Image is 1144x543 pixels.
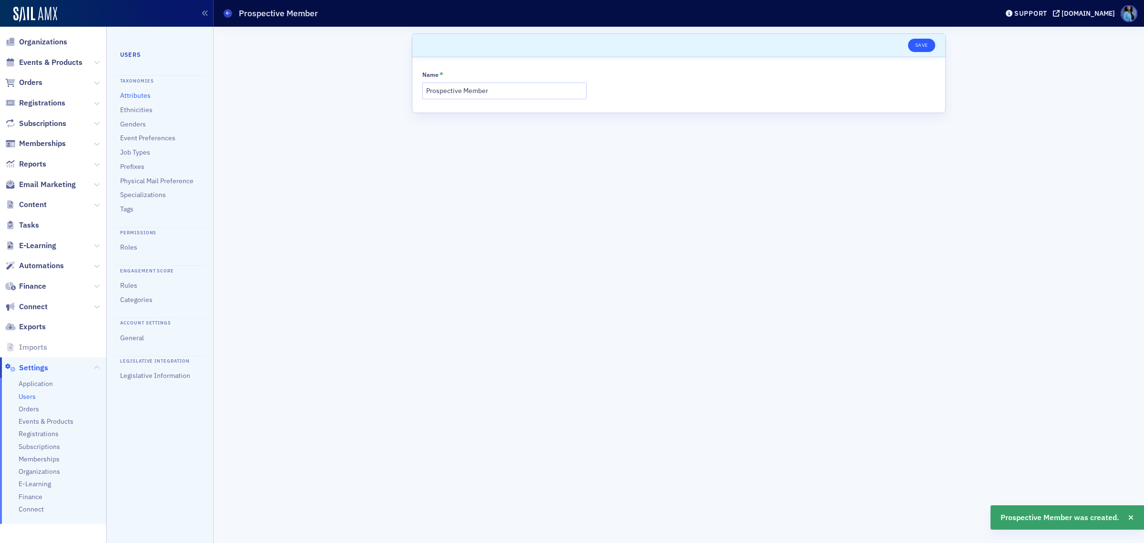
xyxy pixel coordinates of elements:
[5,159,46,169] a: Reports
[5,261,64,271] a: Automations
[19,505,44,514] a: Connect
[19,417,73,426] a: Events & Products
[5,57,82,68] a: Events & Products
[908,39,935,52] button: Save
[120,162,144,171] a: Prefixes
[1014,9,1047,18] div: Support
[5,199,47,210] a: Content
[19,159,46,169] span: Reports
[5,138,66,149] a: Memberships
[19,405,39,414] a: Orders
[113,318,206,327] h4: Account Settings
[19,342,47,353] span: Imports
[19,442,60,451] a: Subscriptions
[5,322,46,332] a: Exports
[120,105,153,114] a: Ethnicities
[19,302,48,312] span: Connect
[19,240,56,251] span: E-Learning
[19,57,82,68] span: Events & Products
[5,302,48,312] a: Connect
[19,379,53,388] a: Application
[422,71,439,78] div: Name
[19,77,42,88] span: Orders
[5,240,56,251] a: E-Learning
[120,120,146,128] a: Genders
[113,265,206,274] h4: Engagement Score
[19,492,42,501] a: Finance
[5,281,46,292] a: Finance
[5,342,47,353] a: Imports
[120,148,150,157] a: Job Types
[5,363,48,373] a: Settings
[120,177,194,185] a: Physical Mail Preference
[120,295,153,304] a: Categories
[19,220,39,230] span: Tasks
[120,91,151,100] a: Attributes
[13,7,57,22] img: SailAMX
[120,134,175,142] a: Event Preferences
[120,243,137,251] a: Roles
[5,220,39,230] a: Tasks
[19,392,36,401] a: Users
[19,467,60,476] a: Organizations
[113,75,206,84] h4: Taxonomies
[120,371,190,380] a: Legislative Information
[120,334,144,342] a: General
[5,179,76,190] a: Email Marketing
[5,98,65,108] a: Registrations
[5,37,67,47] a: Organizations
[1001,512,1119,523] span: Prospective Member was created.
[19,281,46,292] span: Finance
[120,205,133,213] a: Tags
[120,190,166,199] a: Specializations
[19,138,66,149] span: Memberships
[1053,10,1118,17] button: [DOMAIN_NAME]
[19,455,60,464] a: Memberships
[5,118,66,129] a: Subscriptions
[19,199,47,210] span: Content
[120,281,137,290] a: Rules
[19,261,64,271] span: Automations
[19,322,46,332] span: Exports
[239,8,318,19] h1: Prospective Member
[19,363,48,373] span: Settings
[120,50,200,59] h4: Users
[19,98,65,108] span: Registrations
[113,227,206,236] h4: Permissions
[19,37,67,47] span: Organizations
[19,118,66,129] span: Subscriptions
[113,356,206,365] h4: Legislative Integration
[1121,5,1137,22] span: Profile
[1062,9,1115,18] div: [DOMAIN_NAME]
[439,71,443,79] abbr: This field is required
[19,480,51,489] a: E-Learning
[5,77,42,88] a: Orders
[19,429,59,439] a: Registrations
[19,179,76,190] span: Email Marketing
